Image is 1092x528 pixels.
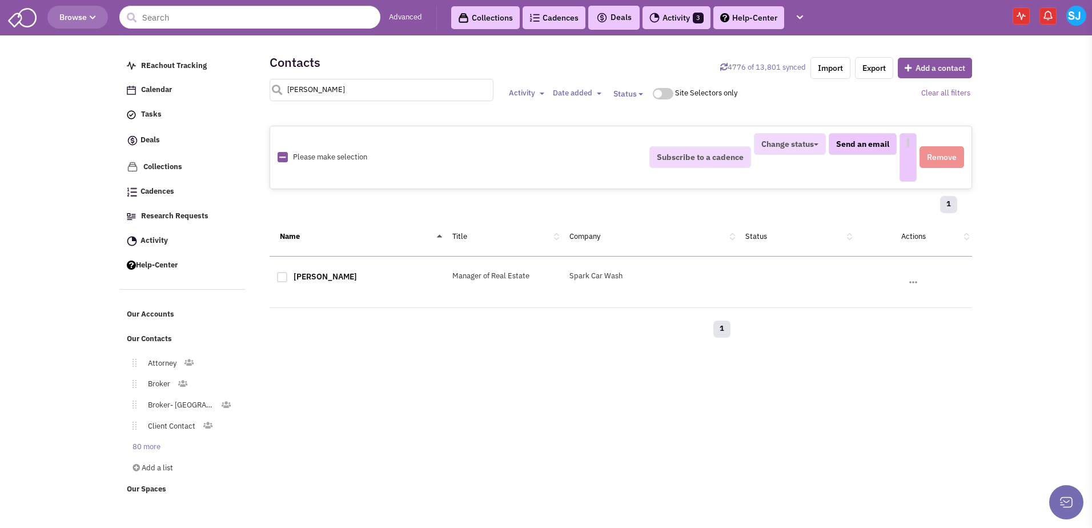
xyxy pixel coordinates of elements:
a: [PERSON_NAME] [294,271,357,282]
div: Spark Car Wash [562,271,738,282]
button: Send an email [829,133,897,155]
img: Activity.png [127,236,137,246]
button: Subscribe to a cadence [649,146,751,168]
span: Our Spaces [127,485,166,494]
img: Sarah Jones [1066,6,1086,26]
img: icon-collection-lavender-black.svg [458,13,469,23]
a: Advanced [389,12,422,23]
span: Research Requests [141,211,208,221]
a: Activity [121,230,246,252]
img: Calendar.png [127,86,136,95]
div: Site Selectors only [675,88,742,99]
a: Cadences [121,181,246,203]
a: Broker- [GEOGRAPHIC_DATA] [136,397,220,414]
a: Calendar [121,79,246,101]
img: Research.png [127,213,136,220]
span: Date added [553,88,592,98]
a: Export.xlsx [855,57,893,79]
button: Date added [549,87,605,99]
a: Tasks [121,104,246,126]
a: Research Requests [121,206,246,227]
a: 80 more [121,439,167,455]
a: Our Accounts [121,304,246,326]
button: Browse [47,6,108,29]
a: Sync contacts with Retailsphere [720,62,806,72]
a: Deals [121,129,246,153]
button: Status [607,83,650,104]
button: Deals [593,10,635,25]
a: REachout Tracking [121,55,246,77]
span: REachout Tracking [141,61,207,70]
img: Move.png [127,401,136,409]
span: Activity [509,88,535,98]
a: Add a list [121,460,243,477]
span: Browse [59,12,96,22]
img: Cadences_logo.png [127,187,137,197]
span: 3 [693,13,704,23]
button: Remove [920,146,964,168]
a: 1 [940,196,957,213]
img: icon-deals.svg [596,11,608,25]
span: Our Contacts [127,334,172,344]
img: icon-collection-lavender.png [127,161,138,173]
img: icon-deals.svg [127,134,138,147]
a: 1 [713,321,730,338]
button: Add a contact [898,58,972,78]
h2: Contacts [270,57,320,67]
a: Title [452,231,467,241]
button: Activity [505,87,548,99]
span: Tasks [141,110,162,119]
span: Our Accounts [127,310,174,319]
a: Collections [451,6,520,29]
a: Clear all filters [921,88,970,98]
span: Please make selection [293,152,367,162]
span: Cadences [140,187,174,197]
a: Broker [136,376,177,393]
a: Status [745,231,767,241]
span: Collections [143,162,182,171]
img: icon-tasks.png [127,110,136,119]
a: Client Contact [136,418,202,435]
span: Activity [140,235,168,245]
img: Move.png [127,422,136,430]
img: Activity.png [649,13,660,23]
a: Cadences [523,6,585,29]
img: help.png [720,13,729,22]
span: Deals [596,12,632,22]
input: Search contacts [270,79,494,101]
a: Import [810,57,850,79]
a: Activity3 [643,6,710,29]
a: Our Spaces [121,479,246,501]
a: Name [280,231,300,241]
img: Cadences_logo.png [529,14,540,22]
a: Attorney [136,355,183,372]
input: Search [119,6,380,29]
span: Calendar [141,85,172,95]
a: Collections [121,156,246,178]
div: Manager of Real Estate [445,271,562,282]
a: Our Contacts [121,329,246,350]
img: Move.png [127,359,136,367]
img: help.png [127,261,136,270]
span: Status [613,89,637,99]
img: Move.png [127,380,136,388]
a: Company [569,231,600,241]
a: Help-Center [713,6,784,29]
img: Rectangle.png [278,152,288,162]
img: SmartAdmin [8,6,37,27]
a: Actions [901,231,926,241]
a: Help-Center [121,255,246,277]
